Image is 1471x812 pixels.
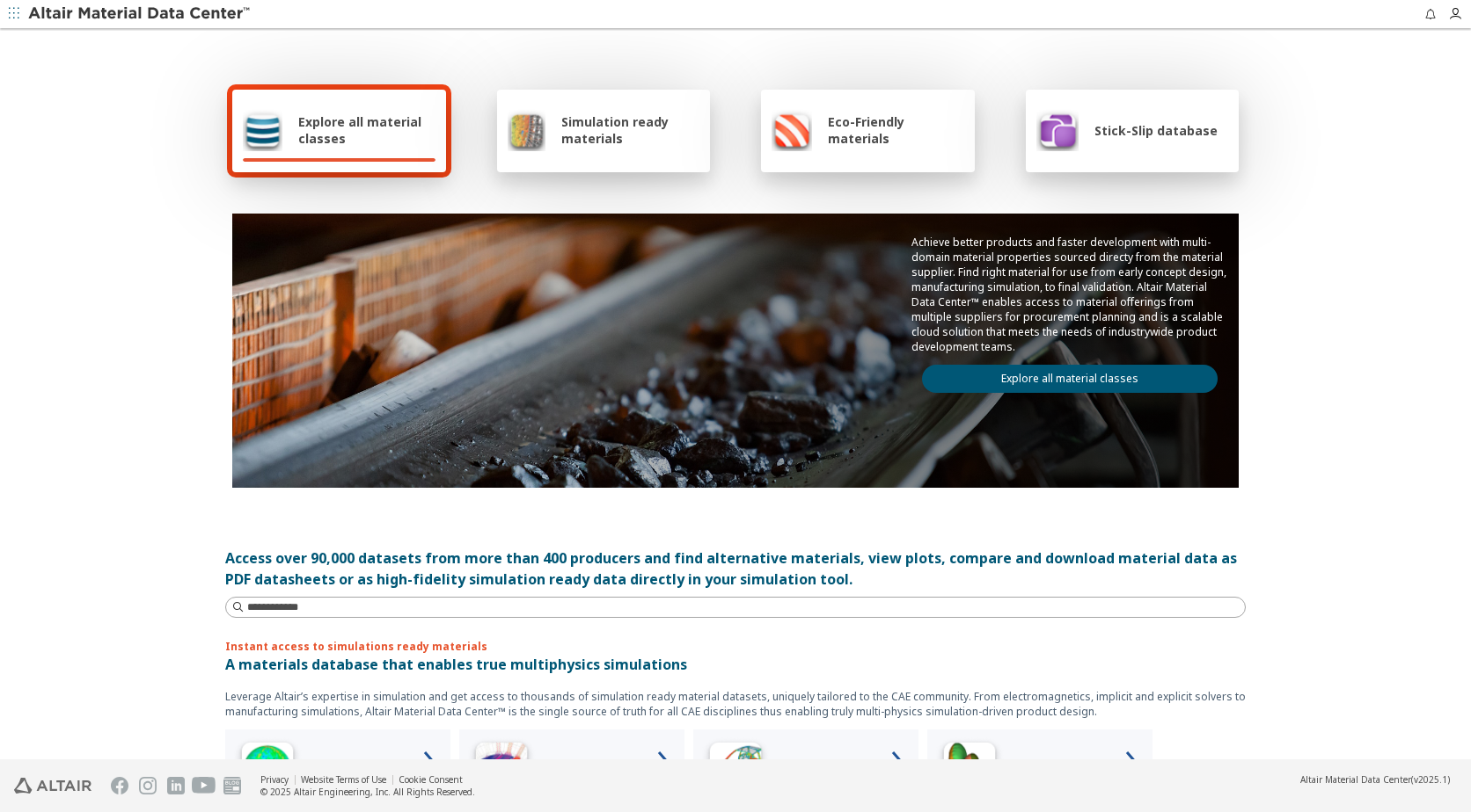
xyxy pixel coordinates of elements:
[934,736,1005,807] img: Crash Analyses Icon
[922,365,1218,393] a: Explore all material classes
[260,773,289,786] a: Privacy
[225,639,1246,654] p: Instant access to simulations ready materials
[1300,773,1450,786] div: (v2025.1)
[28,5,252,23] img: Altair Material Data Center
[1036,109,1079,151] img: Stick-Slip database
[14,778,91,794] img: Altair Engineering
[828,113,963,147] span: Eco-Friendly materials
[243,109,282,151] img: Explore all material classes
[700,736,771,807] img: Structural Analyses Icon
[399,773,463,786] a: Cookie Consent
[561,113,699,147] span: Simulation ready materials
[508,109,545,151] img: Simulation ready materials
[232,736,303,807] img: High Frequency Icon
[772,109,812,151] img: Eco-Friendly materials
[260,786,475,798] div: © 2025 Altair Engineering, Inc. All Rights Reserved.
[225,654,1246,675] p: A materials database that enables true multiphysics simulations
[1094,122,1218,139] span: Stick-Slip database
[301,773,386,786] a: Website Terms of Use
[911,235,1228,354] p: Achieve better products and faster development with multi-domain material properties sourced dire...
[466,736,537,807] img: Low Frequency Icon
[225,689,1246,719] p: Leverage Altair’s expertise in simulation and get access to thousands of simulation ready materia...
[1300,773,1411,786] span: Altair Material Data Center
[225,547,1246,590] div: Access over 90,000 datasets from more than 400 producers and find alternative materials, view plo...
[298,113,435,147] span: Explore all material classes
